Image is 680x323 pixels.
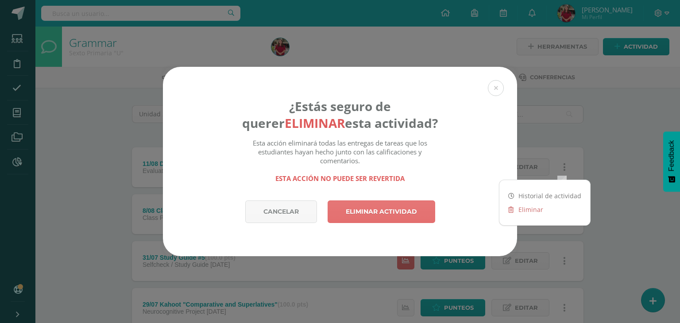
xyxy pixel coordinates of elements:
[245,200,317,223] a: Cancelar
[499,189,590,203] a: Historial de actividad
[242,138,438,183] div: Esta acción eliminará todas las entregas de tareas que los estudiantes hayan hecho junto con las ...
[285,115,345,131] strong: eliminar
[668,140,676,171] span: Feedback
[663,131,680,192] button: Feedback - Mostrar encuesta
[488,80,504,96] button: Close (Esc)
[242,98,438,131] h4: ¿Estás seguro de querer esta actividad?
[275,174,405,183] strong: Esta acción no puede ser revertida
[328,200,435,223] a: Eliminar actividad
[499,203,590,216] a: Eliminar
